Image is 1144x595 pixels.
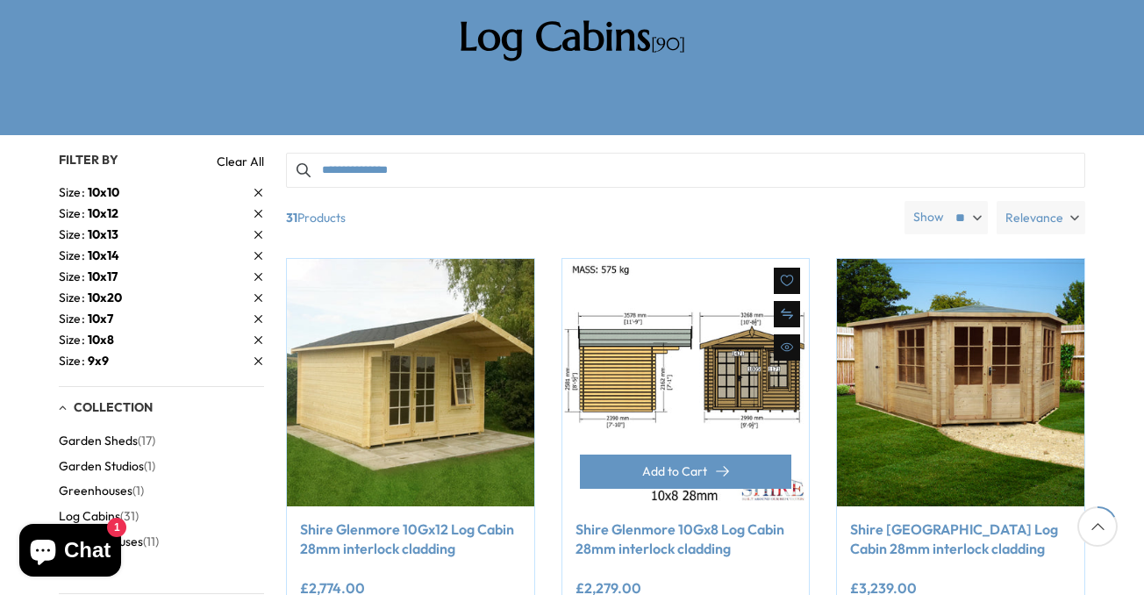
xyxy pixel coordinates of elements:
[59,310,88,328] span: Size
[88,226,118,242] span: 10x13
[576,581,641,595] ins: £2,279.00
[59,247,88,265] span: Size
[88,311,113,326] span: 10x7
[287,259,534,506] img: Shire Glenmore 10Gx12 Log Cabin 28mm interlock cladding - Best Shed
[59,352,88,370] span: Size
[300,520,521,559] a: Shire Glenmore 10Gx12 Log Cabin 28mm interlock cladding
[850,581,917,595] ins: £3,239.00
[143,534,159,549] span: (11)
[300,581,365,595] ins: £2,774.00
[88,205,118,221] span: 10x12
[88,247,119,263] span: 10x14
[279,201,897,234] span: Products
[59,204,88,223] span: Size
[88,290,122,305] span: 10x20
[642,465,707,477] span: Add to Cart
[59,434,138,448] span: Garden Sheds
[132,484,144,498] span: (1)
[59,331,88,349] span: Size
[651,33,685,55] span: [90]
[88,332,114,348] span: 10x8
[120,509,139,524] span: (31)
[59,152,118,168] span: Filter By
[88,269,118,284] span: 10x17
[59,504,139,529] button: Log Cabins (31)
[59,454,155,479] button: Garden Studios (1)
[59,289,88,307] span: Size
[59,509,120,524] span: Log Cabins
[997,201,1085,234] label: Relevance
[14,524,126,581] inbox-online-store-chat: Shopify online store chat
[59,478,144,504] button: Greenhouses (1)
[837,259,1084,506] img: Shire Rowney Corner Log Cabin 28mm interlock cladding - Best Shed
[913,209,944,226] label: Show
[286,201,297,234] b: 31
[88,353,109,369] span: 9x9
[74,399,153,415] span: Collection
[59,226,88,244] span: Size
[217,153,264,170] a: Clear All
[580,455,792,489] button: Add to Cart
[59,183,88,202] span: Size
[1005,201,1063,234] span: Relevance
[576,520,797,559] a: Shire Glenmore 10Gx8 Log Cabin 28mm interlock cladding
[286,153,1085,188] input: Search products
[59,268,88,286] span: Size
[88,184,119,200] span: 10x10
[59,428,155,454] button: Garden Sheds (17)
[562,259,810,506] img: Shire Glenmore 10Gx8 Log Cabin 28mm interlock cladding - Best Shed
[144,459,155,474] span: (1)
[850,520,1071,559] a: Shire [GEOGRAPHIC_DATA] Log Cabin 28mm interlock cladding
[322,13,822,61] h2: Log Cabins
[59,459,144,474] span: Garden Studios
[59,484,132,498] span: Greenhouses
[138,434,155,448] span: (17)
